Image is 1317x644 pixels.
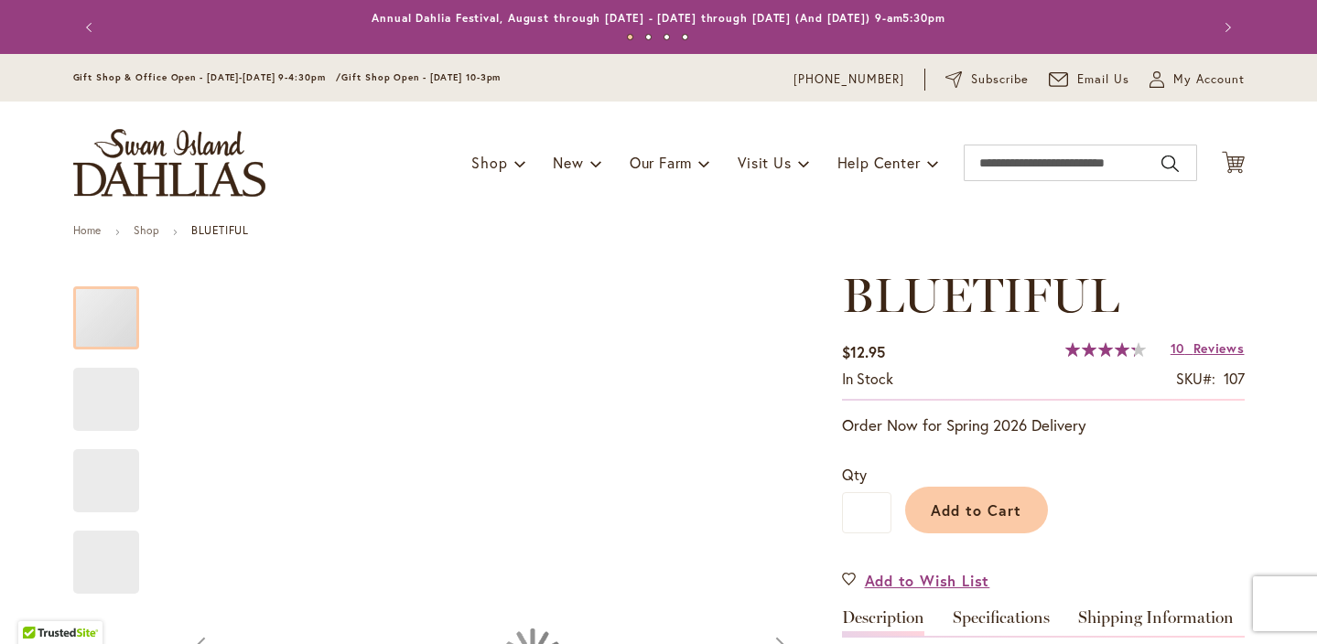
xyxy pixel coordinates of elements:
div: Bluetiful [73,512,139,594]
button: Previous [73,9,110,46]
span: Qty [842,465,867,484]
a: Shop [134,223,159,237]
span: Gift Shop Open - [DATE] 10-3pm [341,71,501,83]
a: 10 Reviews [1171,339,1245,357]
button: My Account [1150,70,1245,89]
div: 107 [1224,369,1245,390]
div: Bluetiful [73,349,157,431]
button: 2 of 4 [645,34,652,40]
a: store logo [73,129,265,197]
span: New [553,153,583,172]
span: Add to Wish List [865,570,990,591]
span: Email Us [1077,70,1129,89]
div: Bluetiful [73,431,157,512]
a: Email Us [1049,70,1129,89]
span: BLUETIFUL [842,266,1119,324]
a: Annual Dahlia Festival, August through [DATE] - [DATE] through [DATE] (And [DATE]) 9-am5:30pm [372,11,945,25]
a: Subscribe [945,70,1029,89]
span: Reviews [1193,339,1245,357]
div: 87% [1065,342,1146,357]
div: Bluetiful [73,268,157,349]
button: 3 of 4 [664,34,670,40]
span: My Account [1173,70,1245,89]
a: [PHONE_NUMBER] [793,70,904,89]
a: Shipping Information [1078,609,1234,636]
span: Our Farm [630,153,692,172]
div: Availability [842,369,893,390]
span: Gift Shop & Office Open - [DATE]-[DATE] 9-4:30pm / [73,71,342,83]
span: Visit Us [738,153,791,172]
span: In stock [842,369,893,388]
a: Description [842,609,924,636]
p: Order Now for Spring 2026 Delivery [842,414,1245,436]
a: Specifications [953,609,1050,636]
a: Home [73,223,102,237]
span: Subscribe [971,70,1029,89]
button: Add to Cart [905,487,1048,533]
a: Add to Wish List [842,570,990,591]
span: Shop [471,153,507,172]
span: 10 [1171,339,1184,357]
span: Help Center [837,153,921,172]
iframe: Launch Accessibility Center [14,579,65,630]
button: 4 of 4 [682,34,688,40]
span: Add to Cart [931,500,1021,520]
strong: SKU [1176,369,1215,388]
button: 1 of 4 [627,34,633,40]
button: Next [1208,9,1245,46]
span: $12.95 [842,342,885,361]
strong: BLUETIFUL [191,223,248,237]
